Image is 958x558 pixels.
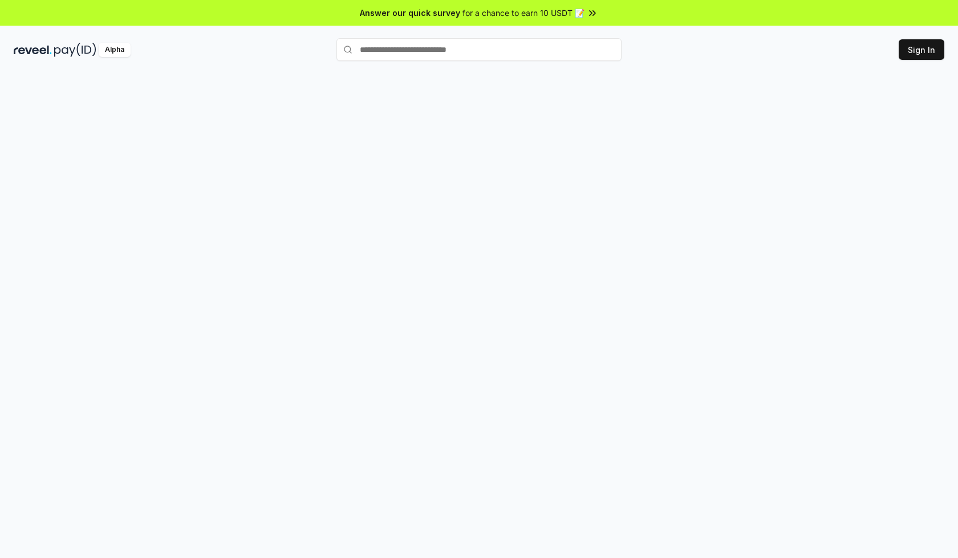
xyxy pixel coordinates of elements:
[462,7,584,19] span: for a chance to earn 10 USDT 📝
[14,43,52,57] img: reveel_dark
[99,43,131,57] div: Alpha
[360,7,460,19] span: Answer our quick survey
[899,39,944,60] button: Sign In
[54,43,96,57] img: pay_id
